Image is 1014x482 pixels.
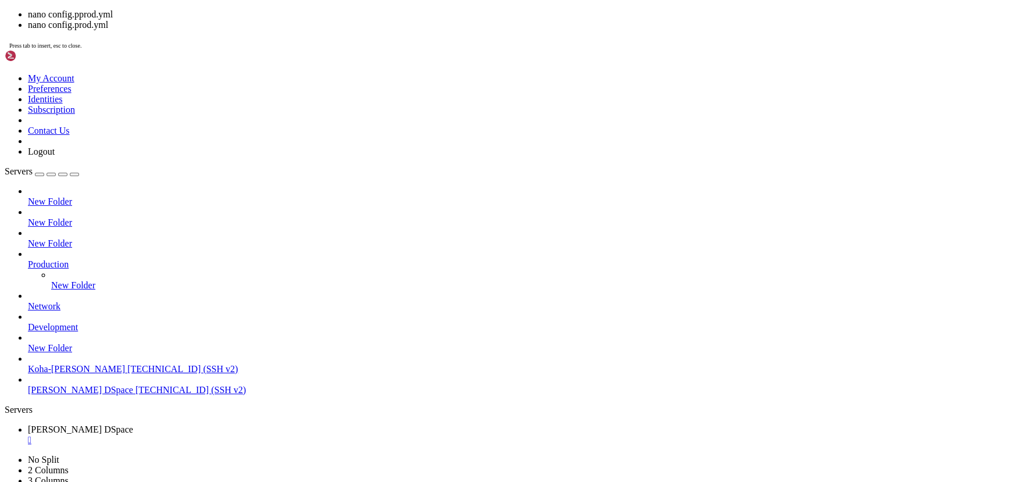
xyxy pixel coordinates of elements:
li: New Folder [28,333,1009,354]
span: New Folder [28,238,72,248]
span: New Folder [28,343,72,353]
x-row: root@vmi2739873:/home/dspace/dspace-angular-dspace-9.1# cd config/ [5,351,863,360]
span: Press tab to insert, esc to close. [9,42,81,49]
x-row: Dockerfile README.md dspace-angular.json nodemon.json server.ts tsconfig.server.json webpack.reco... [5,311,863,321]
x-row: Dockerfile.dist SECURITY.md cypress.config.ts dspace-ui.json package-lock.json tsconfig.spec.json... [5,321,863,331]
li: [PERSON_NAME] DSpace [TECHNICAL_ID] (SSH v2) [28,374,1009,395]
span: config [135,301,163,310]
x-row: just raised the bar for easy, resilient and secure K8s cluster deployment. [5,24,863,34]
span: [TECHNICAL_ID] (SSH v2) [127,364,238,374]
span: cypress [149,311,181,320]
li: Production [28,249,1009,291]
a: New Folder [28,238,1009,249]
a: [PERSON_NAME] DSpace [TECHNICAL_ID] (SSH v2) [28,385,1009,395]
x-row: Last login: [DATE] from [TECHNICAL_ID] [5,252,863,262]
a: Servers [5,166,79,176]
x-row: | | / _ \| \| |_ _/ \ | _ )/ _ \ [5,163,863,173]
span: docker [149,341,177,350]
span: [TECHNICAL_ID] (SSH v2) [135,385,246,395]
x-row: root@vmi2739873:/home/dspace/dspace-angular-dspace-9.1/config# nano config [5,390,863,400]
x-row: root@vmi2739873:/home/dspace/dspace-angular-dspace-9.1# ls [5,291,863,301]
a: Development [28,322,1009,333]
img: Shellngn [5,50,72,62]
x-row: _____ [5,143,863,153]
a: New Folder [28,217,1009,228]
a: Logout [28,147,55,156]
x-row: / ___/___ _ _ _____ _ ___ ___ [5,153,863,163]
a: Identities [28,94,63,104]
a: Nidhi DSpace [28,424,1009,445]
span: Production [28,259,69,269]
span: Koha-[PERSON_NAME] [28,364,125,374]
a: New Folder [51,280,1009,291]
li: Koha-[PERSON_NAME] [TECHNICAL_ID] (SSH v2) [28,354,1009,374]
span: New Folder [28,197,72,206]
x-row: -bash: cd: /dspace-angular/: No such file or directory [5,272,863,281]
a: Contact Us [28,126,70,135]
li: New Folder [51,270,1009,291]
x-row: This server is hosted by Contabo. If you have any questions or need help, [5,222,863,232]
x-row: [URL][DOMAIN_NAME] [5,44,863,54]
a: Koha-[PERSON_NAME] [TECHNICAL_ID] (SSH v2) [28,364,1009,374]
a: Subscription [28,105,75,115]
x-row: root@vmi2739873:/home/dspace/dspace-angular-dspace-9.1/config# ls [5,360,863,370]
a:  [28,435,1009,445]
span: New Folder [51,280,95,290]
span: lint [237,341,256,350]
a: My Account [28,73,74,83]
span: Servers [5,166,33,176]
div: Servers [5,405,1009,415]
div: (74, 39) [367,390,372,400]
a: Network [28,301,1009,312]
span: Development [28,322,78,332]
x-row: LICENSES_THIRD_PARTY build.log postcss.config.js tsconfig.app.json typedoc.json [5,341,863,351]
a: No Split [28,455,59,465]
x-row: 0 updates can be applied immediately. [5,84,863,94]
x-row: * Strictly confined Kubernetes makes edge and IoT secure. Learn how MicroK8s [5,15,863,24]
li: New Folder [28,228,1009,249]
a: Production [28,259,1009,270]
li: New Folder [28,207,1009,228]
span: webpack [502,301,535,310]
x-row: Learn more about enabling ESM Apps service at [URL][DOMAIN_NAME] [5,113,863,123]
x-row: LICENSE angular.json [DATE].conf.js package.json startup-message.ts tsconfig.ts-node.json [5,331,863,341]
x-row: \____\___/|_|\_| |_/_/ \_|___/\___/ [5,183,863,192]
li: Development [28,312,1009,333]
span: New Folder [28,217,72,227]
span: docs [223,301,242,310]
span: node_modules [321,301,377,310]
a: New Folder [28,197,1009,207]
span: scripts [409,301,442,310]
a: New Folder [28,343,1009,354]
li: nano config.prod.yml [28,20,1009,30]
li: Network [28,291,1009,312]
span: Network [28,301,60,311]
li: New Folder [28,186,1009,207]
span: src [437,321,451,330]
a: Preferences [28,84,72,94]
x-row: please don't hesitate to contact us at [EMAIL_ADDRESS][DOMAIN_NAME]. [5,232,863,242]
x-row: Expanded Security Maintenance for Applications is not enabled. [5,64,863,74]
span: [PERSON_NAME] DSpace [28,424,133,434]
x-row: Welcome! [5,202,863,212]
span: dist [163,331,181,340]
li: nano config.pprod.yml [28,9,1009,20]
span: [PERSON_NAME] DSpace [28,385,133,395]
x-row: root@vmi2739873:~# cd /home/dspace/dspace-angular-dspace-9.1 [5,281,863,291]
a: 2 Columns [28,465,69,475]
x-row: CONTRIBUTING.md NOTICE tsconfig.json [5,301,863,311]
x-row: | |__| (_) | .` | | |/ _ \| _ \ (_) | [5,173,863,183]
x-row: build.log config.dev.yml config.example.yml config.prod.yml config.yml [5,370,863,380]
x-row: root@vmi2739873:/home/dspace/dspace-angular-dspace-9.1/config# nano config.pprod.yml [5,380,863,390]
x-row: root@vmi2739873:~# cd /dspace-angular/ [5,262,863,272]
x-row: 3 additional security updates can be applied with ESM Apps. [5,103,863,113]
